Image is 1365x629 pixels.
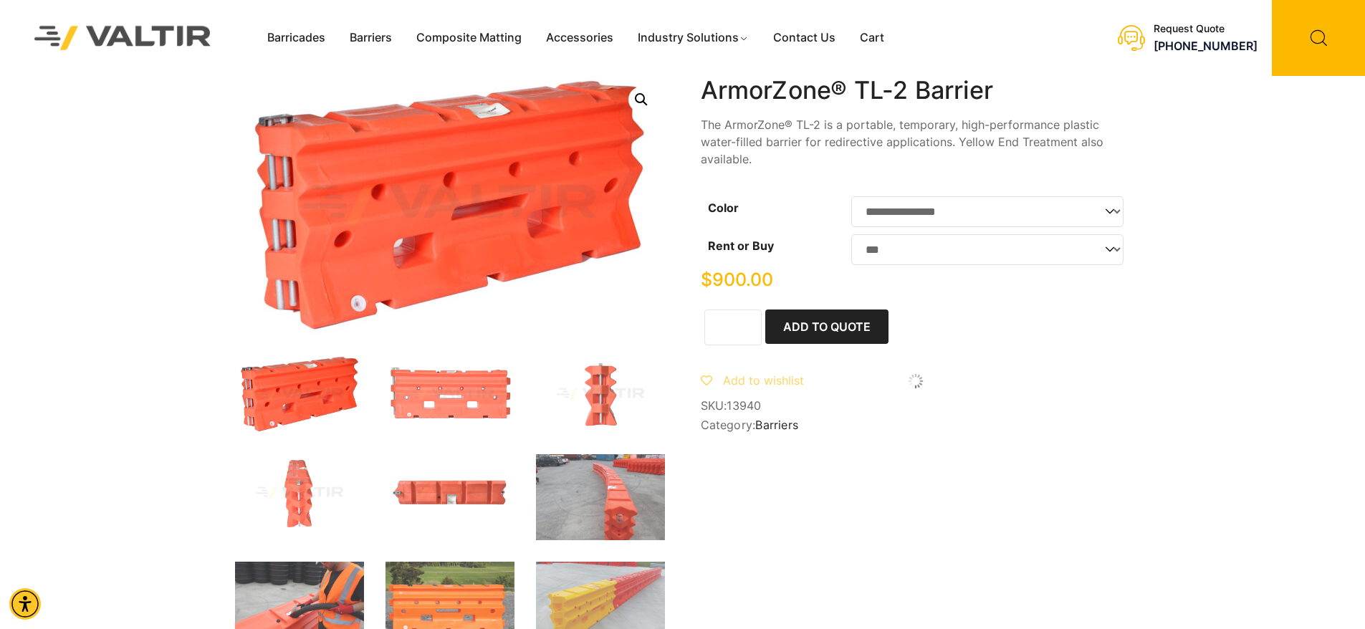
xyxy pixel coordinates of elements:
[704,309,762,345] input: Product quantity
[755,418,798,432] a: Barriers
[404,27,534,49] a: Composite Matting
[708,201,739,215] label: Color
[701,269,773,290] bdi: 900.00
[9,588,41,620] div: Accessibility Menu
[235,454,364,532] img: An orange traffic barrier with a modular design, featuring interlocking sections and a metal conn...
[701,116,1131,168] p: The ArmorZone® TL-2 is a portable, temporary, high-performance plastic water-filled barrier for r...
[765,309,889,344] button: Add to Quote
[536,454,665,540] img: A curved line of bright orange traffic barriers on a concrete surface, with additional barriers s...
[701,418,1131,432] span: Category:
[16,7,230,68] img: Valtir Rentals
[708,239,774,253] label: Rent or Buy
[701,269,712,290] span: $
[701,76,1131,105] h1: ArmorZone® TL-2 Barrier
[385,355,514,433] img: An orange plastic component with various holes and slots, likely used in construction or machinery.
[385,454,514,532] img: An orange highway barrier with markings, featuring a metal attachment point and safety information.
[534,27,626,49] a: Accessories
[1154,23,1258,35] div: Request Quote
[848,27,896,49] a: Cart
[761,27,848,49] a: Contact Us
[701,399,1131,413] span: SKU:
[626,27,761,49] a: Industry Solutions
[1154,39,1258,53] a: call (888) 496-3625
[628,87,654,112] a: Open this option
[255,27,337,49] a: Barricades
[727,398,761,413] span: 13940
[235,355,364,433] img: An orange traffic barrier with a textured surface and multiple holes for securing or connecting.
[536,355,665,433] img: An orange, zigzag-shaped object with a central metal rod, likely a weight or stabilizer for equip...
[337,27,404,49] a: Barriers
